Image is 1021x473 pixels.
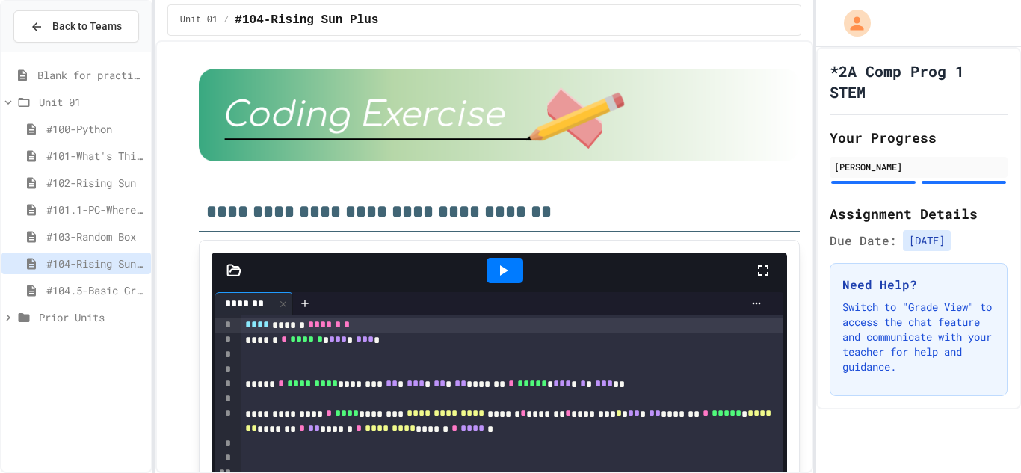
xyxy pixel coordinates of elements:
h3: Need Help? [842,276,995,294]
span: Due Date: [830,232,897,250]
span: #103-Random Box [46,229,145,244]
span: Unit 01 [39,94,145,110]
span: #101.1-PC-Where am I? [46,202,145,217]
span: #104-Rising Sun Plus [235,11,378,29]
h2: Your Progress [830,127,1008,148]
span: [DATE] [903,230,951,251]
button: Back to Teams [13,10,139,43]
span: Back to Teams [52,19,122,34]
span: Unit 01 [180,14,218,26]
span: #102-Rising Sun [46,175,145,191]
span: #100-Python [46,121,145,137]
h1: *2A Comp Prog 1 STEM [830,61,1008,102]
p: Switch to "Grade View" to access the chat feature and communicate with your teacher for help and ... [842,300,995,374]
span: #104-Rising Sun Plus [46,256,145,271]
span: Blank for practice [37,67,145,83]
span: / [223,14,229,26]
span: #101-What's This ?? [46,148,145,164]
span: Prior Units [39,309,145,325]
div: My Account [828,6,875,40]
span: #104.5-Basic Graphics Review [46,282,145,298]
h2: Assignment Details [830,203,1008,224]
div: [PERSON_NAME] [834,160,1003,173]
